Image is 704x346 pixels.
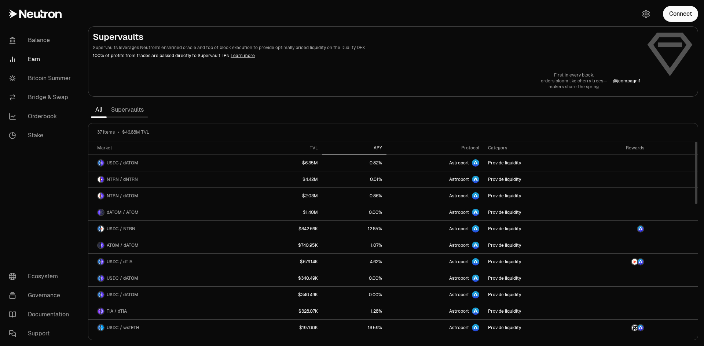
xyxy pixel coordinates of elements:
[101,242,104,248] img: dATOM Logo
[253,254,323,270] a: $679.14K
[107,292,138,298] span: USDC / dATOM
[484,188,584,204] a: Provide liquidity
[93,52,641,59] p: 100% of profits from trades are passed directly to Supervault LPs.
[449,308,469,314] span: Astroport
[322,155,386,171] a: 0.82%
[541,72,607,78] p: First in every block,
[98,275,100,281] img: USDC Logo
[101,176,104,182] img: dNTRN Logo
[449,176,469,182] span: Astroport
[322,204,386,220] a: 0.00%
[449,193,469,199] span: Astroport
[98,308,100,314] img: TIA Logo
[488,145,579,151] div: Category
[484,287,584,303] a: Provide liquidity
[584,221,649,237] a: ASTRO Logo
[231,53,255,59] a: Learn more
[253,188,323,204] a: $2.03M
[253,270,323,286] a: $340.49K
[541,84,607,90] p: makers share the spring.
[484,254,584,270] a: Provide liquidity
[484,155,584,171] a: Provide liquidity
[88,270,253,286] a: USDC LogodATOM LogoUSDC / dATOM
[91,103,107,117] a: All
[253,204,323,220] a: $1.40M
[107,176,138,182] span: NTRN / dNTRN
[588,145,644,151] div: Rewards
[107,193,138,199] span: NTRN / dATOM
[3,305,79,324] a: Documentation
[386,270,484,286] a: Astroport
[101,275,104,281] img: dATOM Logo
[107,308,127,314] span: TIA / dTIA
[484,204,584,220] a: Provide liquidity
[322,171,386,187] a: 0.01%
[107,325,139,331] span: USDC / wstETH
[327,145,382,151] div: APY
[484,171,584,187] a: Provide liquidity
[3,267,79,286] a: Ecosystem
[98,259,100,265] img: USDC Logo
[3,69,79,88] a: Bitcoin Summer
[88,188,253,204] a: NTRN LogodATOM LogoNTRN / dATOM
[101,292,104,298] img: dATOM Logo
[97,145,249,151] div: Market
[584,320,649,336] a: AXL LogoASTRO Logo
[98,242,100,248] img: ATOM Logo
[386,155,484,171] a: Astroport
[322,320,386,336] a: 18.59%
[98,160,100,166] img: USDC Logo
[632,325,638,331] img: AXL Logo
[88,221,253,237] a: USDC LogoNTRN LogoUSDC / NTRN
[88,303,253,319] a: TIA LogodTIA LogoTIA / dTIA
[322,188,386,204] a: 0.86%
[253,171,323,187] a: $4.42M
[98,226,100,232] img: USDC Logo
[88,171,253,187] a: NTRN LogodNTRN LogoNTRN / dNTRN
[253,237,323,253] a: $740.95K
[107,226,135,232] span: USDC / NTRN
[3,286,79,305] a: Governance
[3,50,79,69] a: Earn
[632,259,638,265] img: NTRN Logo
[386,254,484,270] a: Astroport
[663,6,698,22] button: Connect
[93,31,641,43] h2: Supervaults
[638,226,643,232] img: ASTRO Logo
[101,226,104,232] img: NTRN Logo
[93,44,641,51] p: Supervaults leverages Neutron's enshrined oracle and top of block execution to provide optimally ...
[97,129,115,135] span: 37 items
[386,171,484,187] a: Astroport
[322,303,386,319] a: 1.28%
[584,254,649,270] a: NTRN LogoASTRO Logo
[101,193,104,199] img: dATOM Logo
[386,221,484,237] a: Astroport
[386,320,484,336] a: Astroport
[391,145,479,151] div: Protocol
[101,325,104,331] img: wstETH Logo
[98,176,100,182] img: NTRN Logo
[107,242,139,248] span: ATOM / dATOM
[541,78,607,84] p: orders bloom like cherry trees—
[3,107,79,126] a: Orderbook
[3,126,79,145] a: Stake
[613,78,641,84] p: @ jcompagni1
[253,303,323,319] a: $328.07K
[449,325,469,331] span: Astroport
[253,221,323,237] a: $842.66K
[638,325,643,331] img: ASTRO Logo
[386,237,484,253] a: Astroport
[386,188,484,204] a: Astroport
[107,259,132,265] span: USDC / dTIA
[107,209,139,215] span: dATOM / ATOM
[122,129,149,135] span: $46.88M TVL
[107,103,148,117] a: Supervaults
[484,270,584,286] a: Provide liquidity
[98,193,100,199] img: NTRN Logo
[107,160,138,166] span: USDC / dATOM
[484,237,584,253] a: Provide liquidity
[638,259,643,265] img: ASTRO Logo
[386,303,484,319] a: Astroport
[258,145,318,151] div: TVL
[541,72,607,90] a: First in every block,orders bloom like cherry trees—makers share the spring.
